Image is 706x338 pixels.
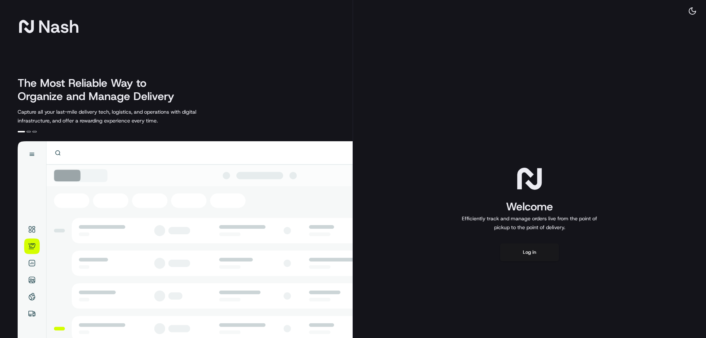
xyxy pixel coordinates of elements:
h2: The Most Reliable Way to Organize and Manage Delivery [18,77,182,103]
h1: Welcome [459,199,600,214]
span: Nash [38,19,79,34]
button: Log in [500,243,559,261]
p: Efficiently track and manage orders live from the point of pickup to the point of delivery. [459,214,600,232]
p: Capture all your last-mile delivery tech, logistics, and operations with digital infrastructure, ... [18,107,229,125]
